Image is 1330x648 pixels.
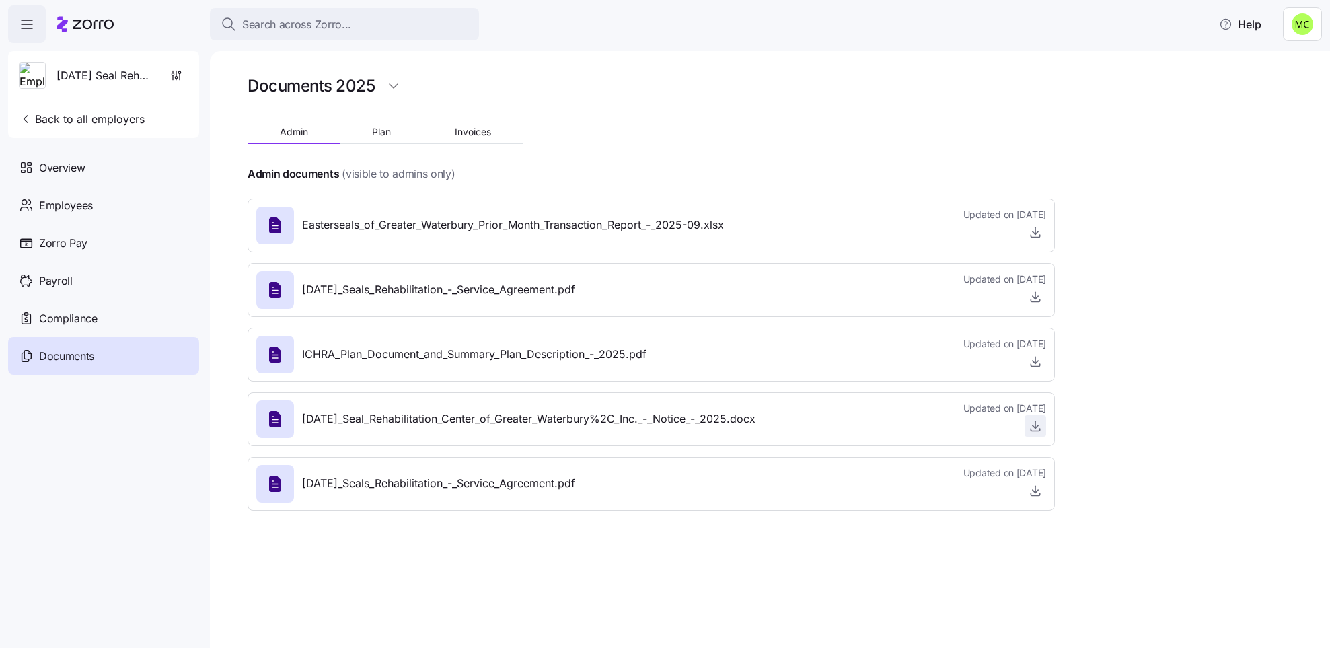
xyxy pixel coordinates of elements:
span: Back to all employers [19,111,145,127]
span: Documents [39,348,94,365]
a: Overview [8,149,199,186]
span: Help [1219,16,1261,32]
span: [DATE]_Seals_Rehabilitation_-_Service_Agreement.pdf [302,475,575,492]
button: Help [1208,11,1272,38]
span: Admin [280,127,308,137]
span: Payroll [39,273,73,289]
a: Compliance [8,299,199,337]
a: Zorro Pay [8,224,199,262]
span: Zorro Pay [39,235,87,252]
button: Back to all employers [13,106,150,133]
a: Employees [8,186,199,224]
button: Search across Zorro... [210,8,479,40]
h1: Documents 2025 [248,75,375,96]
span: Plan [372,127,391,137]
span: [DATE] Seal Rehabilitation Center of [GEOGRAPHIC_DATA] [57,67,153,84]
span: (visible to admins only) [342,166,455,182]
img: Employer logo [20,63,45,89]
h4: Admin documents [248,166,339,182]
span: ICHRA_Plan_Document_and_Summary_Plan_Description_-_2025.pdf [302,346,646,363]
span: Invoices [455,127,491,137]
span: Easterseals_of_Greater_Waterbury_Prior_Month_Transaction_Report_-_2025-09.xlsx [302,217,724,233]
a: Payroll [8,262,199,299]
span: Updated on [DATE] [963,337,1046,351]
span: Search across Zorro... [242,16,351,33]
a: Documents [8,337,199,375]
span: Compliance [39,310,98,327]
span: Updated on [DATE] [963,466,1046,480]
span: [DATE]_Seals_Rehabilitation_-_Service_Agreement.pdf [302,281,575,298]
span: [DATE]_Seal_Rehabilitation_Center_of_Greater_Waterbury%2C_Inc._-_Notice_-_2025.docx [302,410,755,427]
span: Overview [39,159,85,176]
img: fb6fbd1e9160ef83da3948286d18e3ea [1292,13,1313,35]
span: Updated on [DATE] [963,402,1046,415]
span: Employees [39,197,93,214]
span: Updated on [DATE] [963,273,1046,286]
span: Updated on [DATE] [963,208,1046,221]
